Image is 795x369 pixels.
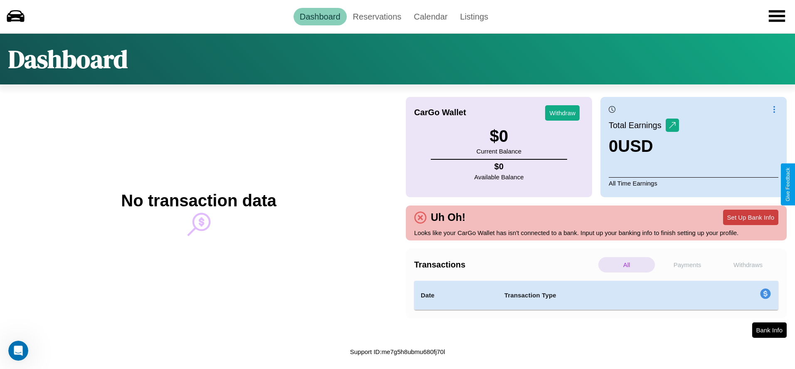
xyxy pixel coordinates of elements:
[609,137,679,156] h3: 0 USD
[414,281,778,310] table: simple table
[545,105,580,121] button: Withdraw
[8,42,128,76] h1: Dashboard
[350,346,445,357] p: Support ID: me7g5h8ubmu680fj70l
[474,171,524,183] p: Available Balance
[474,162,524,171] h4: $ 0
[598,257,655,272] p: All
[414,227,778,238] p: Looks like your CarGo Wallet has isn't connected to a bank. Input up your banking info to finish ...
[414,260,596,270] h4: Transactions
[8,341,28,361] iframe: Intercom live chat
[609,177,778,189] p: All Time Earnings
[504,290,692,300] h4: Transaction Type
[477,146,521,157] p: Current Balance
[121,191,276,210] h2: No transaction data
[407,8,454,25] a: Calendar
[785,168,791,201] div: Give Feedback
[347,8,408,25] a: Reservations
[659,257,716,272] p: Payments
[414,108,466,117] h4: CarGo Wallet
[454,8,494,25] a: Listings
[752,322,787,338] button: Bank Info
[723,210,778,225] button: Set Up Bank Info
[421,290,491,300] h4: Date
[609,118,666,133] p: Total Earnings
[477,127,521,146] h3: $ 0
[427,211,469,223] h4: Uh Oh!
[294,8,347,25] a: Dashboard
[720,257,776,272] p: Withdraws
